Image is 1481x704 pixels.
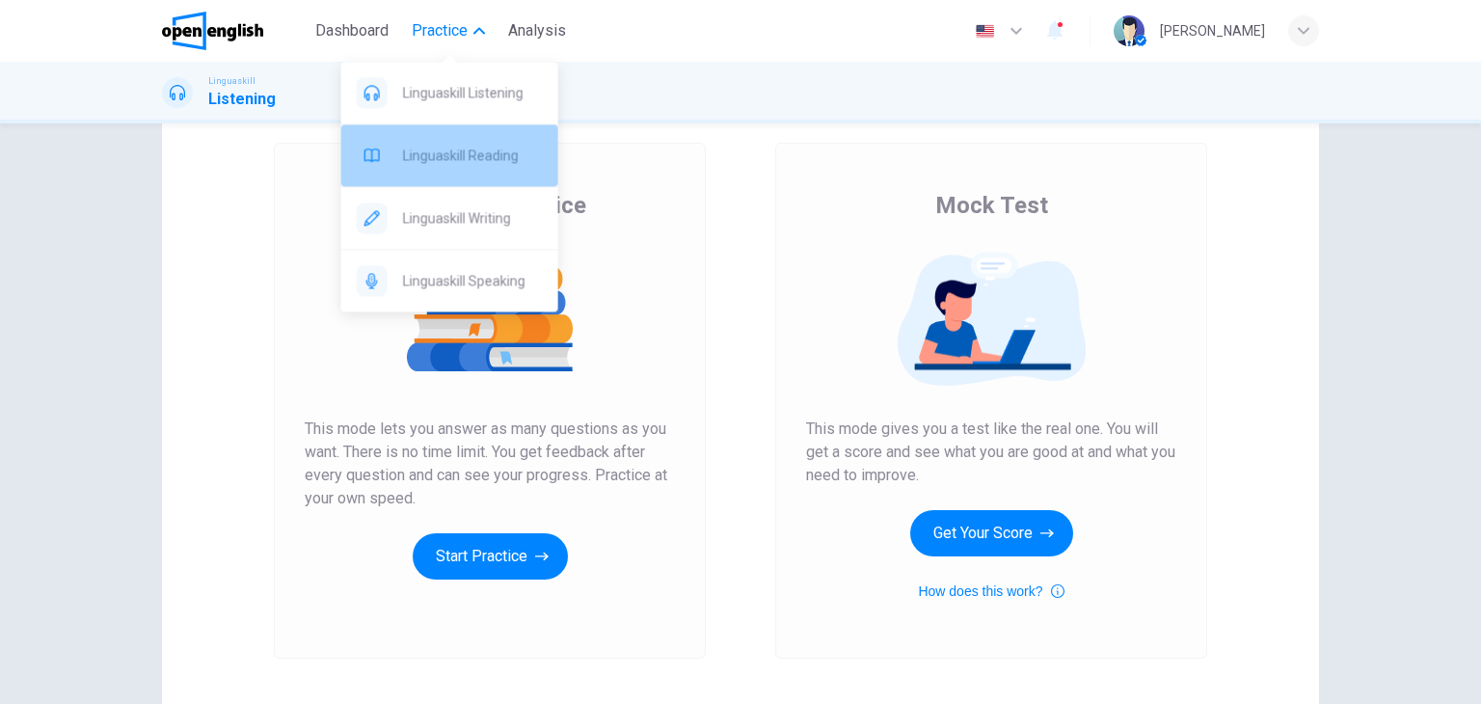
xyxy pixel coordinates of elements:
a: OpenEnglish logo [162,12,308,50]
span: This mode lets you answer as many questions as you want. There is no time limit. You get feedback... [305,418,675,510]
button: Get Your Score [910,510,1073,556]
div: Linguaskill Listening [341,62,558,123]
div: Linguaskill Writing [341,187,558,249]
span: Analysis [508,19,566,42]
div: Linguaskill Reading [341,124,558,186]
div: [PERSON_NAME] [1160,19,1265,42]
div: Linguaskill Speaking [341,250,558,311]
span: This mode gives you a test like the real one. You will get a score and see what you are good at a... [806,418,1176,487]
h1: Listening [208,88,276,111]
img: en [973,24,997,39]
span: Mock Test [935,190,1048,221]
button: Start Practice [413,533,568,580]
img: OpenEnglish logo [162,12,263,50]
img: Profile picture [1114,15,1144,46]
button: How does this work? [918,580,1064,603]
button: Practice [404,14,493,48]
button: Dashboard [308,14,396,48]
span: Linguaskill Speaking [403,269,543,292]
span: Linguaskill [208,74,256,88]
span: Linguaskill Reading [403,144,543,167]
button: Analysis [500,14,574,48]
span: Practice [412,19,468,42]
span: Dashboard [315,19,389,42]
span: Linguaskill Writing [403,206,543,230]
span: Linguaskill Listening [403,81,543,104]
